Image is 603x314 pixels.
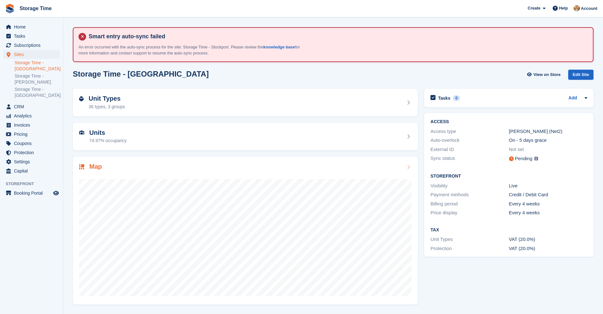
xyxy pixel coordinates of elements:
[3,148,60,157] a: menu
[17,3,54,14] a: Storage Time
[430,119,587,124] h2: ACCESS
[568,95,577,102] a: Add
[263,45,295,49] a: knowledge base
[73,70,209,78] h2: Storage Time - [GEOGRAPHIC_DATA]
[14,157,52,166] span: Settings
[559,5,568,11] span: Help
[14,22,52,31] span: Home
[430,191,509,198] div: Payment methods
[509,209,587,217] div: Every 4 weeks
[3,189,60,198] a: menu
[430,228,587,233] h2: Tax
[509,191,587,198] div: Credit / Debit Card
[73,157,418,305] a: Map
[568,70,594,80] div: Edit Site
[509,182,587,190] div: Live
[79,164,84,169] img: map-icn-33ee37083ee616e46c38cad1a60f524a97daa1e2b2c8c0bc3eb3415660979fc1.svg
[509,146,587,153] div: Not set
[79,96,84,101] img: unit-type-icn-2b2737a686de81e16bb02015468b77c625bbabd49415b5ef34ead5e3b44a266d.svg
[79,130,84,135] img: unit-icn-7be61d7bf1b0ce9d3e12c5938cc71ed9869f7b940bace4675aadf7bd6d80202e.svg
[15,86,60,98] a: Storage Time - [GEOGRAPHIC_DATA]
[52,189,60,197] a: Preview store
[574,5,580,11] img: Kizzy Sarwar
[14,50,52,59] span: Sites
[3,41,60,50] a: menu
[15,60,60,72] a: Storage Time - [GEOGRAPHIC_DATA]
[14,111,52,120] span: Analytics
[89,129,127,136] h2: Units
[509,137,587,144] div: On - 5 days grace
[73,123,418,151] a: Units 74.97% occupancy
[14,41,52,50] span: Subscriptions
[14,121,52,129] span: Invoices
[14,102,52,111] span: CRM
[89,95,125,102] h2: Unit Types
[430,236,509,243] div: Unit Types
[86,33,588,40] h4: Smart entry auto-sync failed
[15,73,60,85] a: Storage Time - [PERSON_NAME]
[515,155,532,162] div: Pending
[14,139,52,148] span: Coupons
[3,102,60,111] a: menu
[509,128,587,135] div: [PERSON_NAME] (Net2)
[6,181,63,187] span: Storefront
[14,130,52,139] span: Pricing
[3,111,60,120] a: menu
[430,146,509,153] div: External ID
[3,121,60,129] a: menu
[73,89,418,116] a: Unit Types 36 types, 3 groups
[430,128,509,135] div: Access type
[534,157,538,160] img: icon-info-grey-7440780725fd019a000dd9b08b2336e03edf1995a4989e88bcd33f0948082b44.svg
[430,155,509,163] div: Sync status
[3,50,60,59] a: menu
[3,22,60,31] a: menu
[430,137,509,144] div: Auto-overlock
[430,245,509,252] div: Protection
[3,130,60,139] a: menu
[14,189,52,198] span: Booking Portal
[3,32,60,41] a: menu
[430,209,509,217] div: Price display
[89,104,125,110] div: 36 types, 3 groups
[509,236,587,243] div: VAT (20.0%)
[89,163,102,170] h2: Map
[14,148,52,157] span: Protection
[3,157,60,166] a: menu
[3,166,60,175] a: menu
[533,72,561,78] span: View on Store
[453,95,460,101] div: 0
[528,5,540,11] span: Create
[509,245,587,252] div: VAT (20.0%)
[5,4,15,13] img: stora-icon-8386f47178a22dfd0bd8f6a31ec36ba5ce8667c1dd55bd0f319d3a0aa187defe.svg
[430,174,587,179] h2: Storefront
[14,166,52,175] span: Capital
[509,200,587,208] div: Every 4 weeks
[3,139,60,148] a: menu
[430,200,509,208] div: Billing period
[89,137,127,144] div: 74.97% occupancy
[581,5,597,12] span: Account
[438,95,450,101] h2: Tasks
[568,70,594,83] a: Edit Site
[526,70,563,80] a: View on Store
[79,44,300,56] p: An error occurred with the auto-sync process for the site: Storage Time - Stockport. Please revie...
[14,32,52,41] span: Tasks
[430,182,509,190] div: Visibility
